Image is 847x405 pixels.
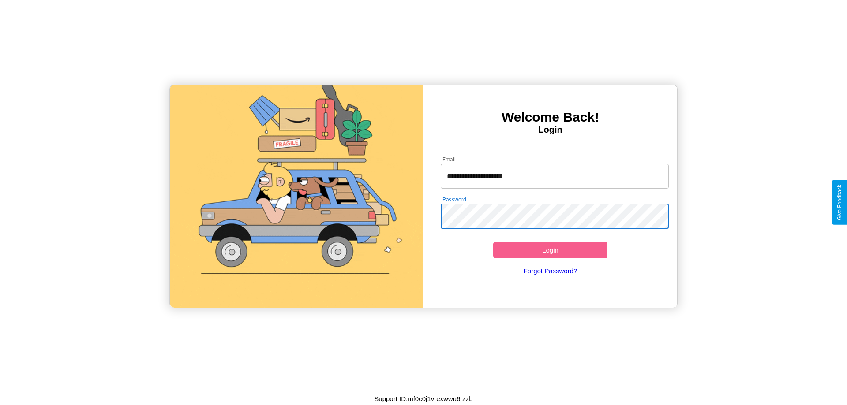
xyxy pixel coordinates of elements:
[423,110,677,125] h3: Welcome Back!
[493,242,607,258] button: Login
[442,196,466,203] label: Password
[374,393,472,405] p: Support ID: mf0c0j1vrexwwu6rzzb
[442,156,456,163] label: Email
[436,258,665,283] a: Forgot Password?
[836,185,843,220] div: Give Feedback
[423,125,677,135] h4: Login
[170,85,423,308] img: gif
